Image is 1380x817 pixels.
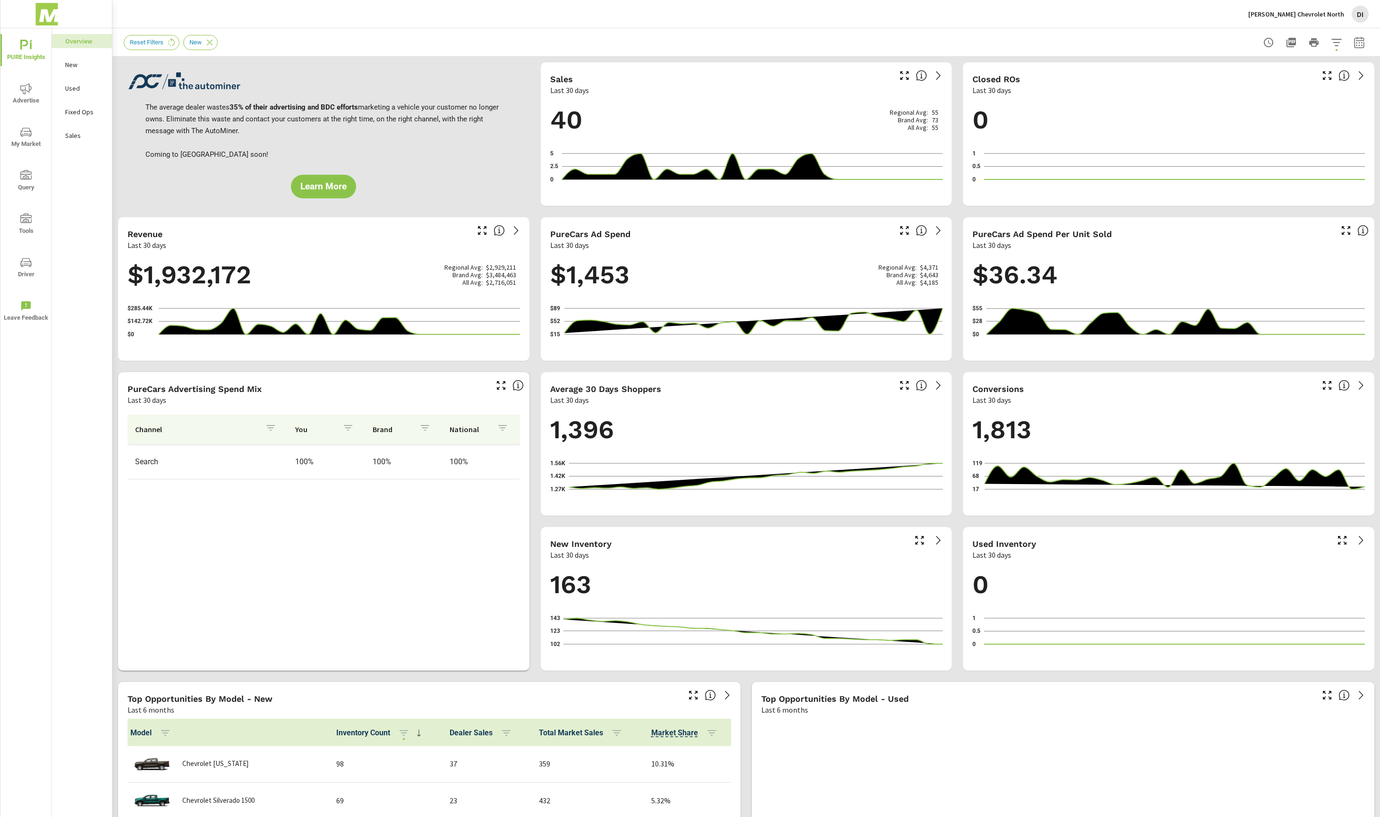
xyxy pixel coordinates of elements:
button: Make Fullscreen [475,223,490,238]
text: 123 [550,628,560,634]
a: See more details in report [720,688,735,703]
text: $285.44K [128,305,153,312]
h5: Top Opportunities by Model - New [128,694,273,704]
p: Brand Avg: [898,116,928,124]
span: A rolling 30 day total of daily Shoppers on the dealership website, averaged over the selected da... [916,380,927,391]
text: 68 [972,473,979,479]
text: 1 [972,615,976,621]
button: Make Fullscreen [494,378,509,393]
p: [PERSON_NAME] Chevrolet North [1248,10,1344,18]
button: Make Fullscreen [1335,533,1350,548]
p: All Avg: [908,124,928,131]
p: [DATE] [987,342,1020,351]
p: 23 [450,795,524,806]
td: 100% [442,450,520,474]
span: Total Market Sales [539,727,626,739]
button: Apply Filters [1327,33,1346,52]
div: Fixed Ops [52,105,112,119]
p: $2,929,211 [486,264,516,271]
text: 143 [550,615,560,621]
h5: Average 30 Days Shoppers [550,384,661,394]
p: 55 [932,124,938,131]
button: Learn More [291,175,356,198]
button: Make Fullscreen [897,68,912,83]
p: [DATE] [909,497,942,506]
p: Last 30 days [550,239,589,251]
p: Chevrolet [US_STATE] [182,759,248,768]
p: [DATE] [159,342,192,351]
p: [DATE] [909,342,942,351]
p: Regional Avg: [878,264,917,271]
p: [DATE] [1332,497,1365,506]
span: PURE Insights [3,40,49,63]
p: [DATE] [985,497,1018,506]
p: Last 30 days [128,239,166,251]
div: Overview [52,34,112,48]
h5: Closed ROs [972,74,1020,84]
td: 100% [365,450,443,474]
p: 55 [932,109,938,116]
text: 0.5 [972,163,980,170]
p: Overview [65,36,104,46]
span: Model [130,727,175,739]
div: Sales [52,128,112,143]
span: Advertise [3,83,49,106]
h5: Sales [550,74,573,84]
h1: 0 [972,104,1365,136]
text: $142.72K [128,318,153,325]
text: 0 [550,176,554,183]
a: See more details in report [1354,378,1369,393]
h5: Conversions [972,384,1024,394]
text: 102 [550,641,560,647]
text: 0.5 [972,628,980,635]
div: Used [52,81,112,95]
a: See more details in report [931,533,946,548]
p: [DATE] [564,342,597,351]
td: Search [128,450,288,474]
p: Last 30 days [550,394,589,406]
p: 432 [539,795,636,806]
span: This table looks at how you compare to the amount of budget you spend per channel as opposed to y... [512,380,524,391]
text: 1.42K [550,473,565,479]
p: National [450,425,489,434]
p: 73 [932,116,938,124]
button: Select Date Range [1350,33,1369,52]
text: $28 [972,318,982,324]
p: $4,371 [920,264,938,271]
p: $4,643 [920,271,938,279]
button: Make Fullscreen [912,533,927,548]
p: 98 [336,758,434,769]
img: glamour [133,749,171,778]
button: Make Fullscreen [1338,223,1354,238]
p: Brand Avg: [452,271,483,279]
text: $0 [972,331,979,338]
span: Number of vehicles sold by the dealership over the selected date range. [Source: This data is sou... [916,70,927,81]
p: [DATE] [909,652,942,661]
div: DI [1352,6,1369,23]
text: 2.5 [550,163,558,170]
p: Last 30 days [972,394,1011,406]
text: $15 [550,331,560,338]
button: Make Fullscreen [1320,378,1335,393]
span: Total sales revenue over the selected date range. [Source: This data is sourced from the dealer’s... [494,225,505,236]
button: Make Fullscreen [686,688,701,703]
p: Used [65,84,104,93]
div: Reset Filters [124,35,179,50]
p: Regional Avg: [890,109,928,116]
a: See more details in report [931,378,946,393]
span: Number of Repair Orders Closed by the selected dealership group over the selected time range. [So... [1338,70,1350,81]
text: 5 [550,150,554,157]
span: Model sales / Total Market Sales. [Market = within dealer PMA (or 60 miles if no PMA is defined) ... [651,727,698,739]
h1: $36.34 [972,259,1365,291]
span: Find the biggest opportunities within your model lineup by seeing how each model is selling in yo... [1338,689,1350,701]
text: $55 [972,305,982,312]
text: 1.27K [550,486,565,493]
p: [DATE] [984,652,1017,661]
p: You [295,425,335,434]
h1: 0 [972,569,1365,601]
p: All Avg: [462,279,483,286]
p: All Avg: [896,279,917,286]
text: 0 [972,641,976,647]
p: 10.31% [651,758,729,769]
p: Last 30 days [972,85,1011,96]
